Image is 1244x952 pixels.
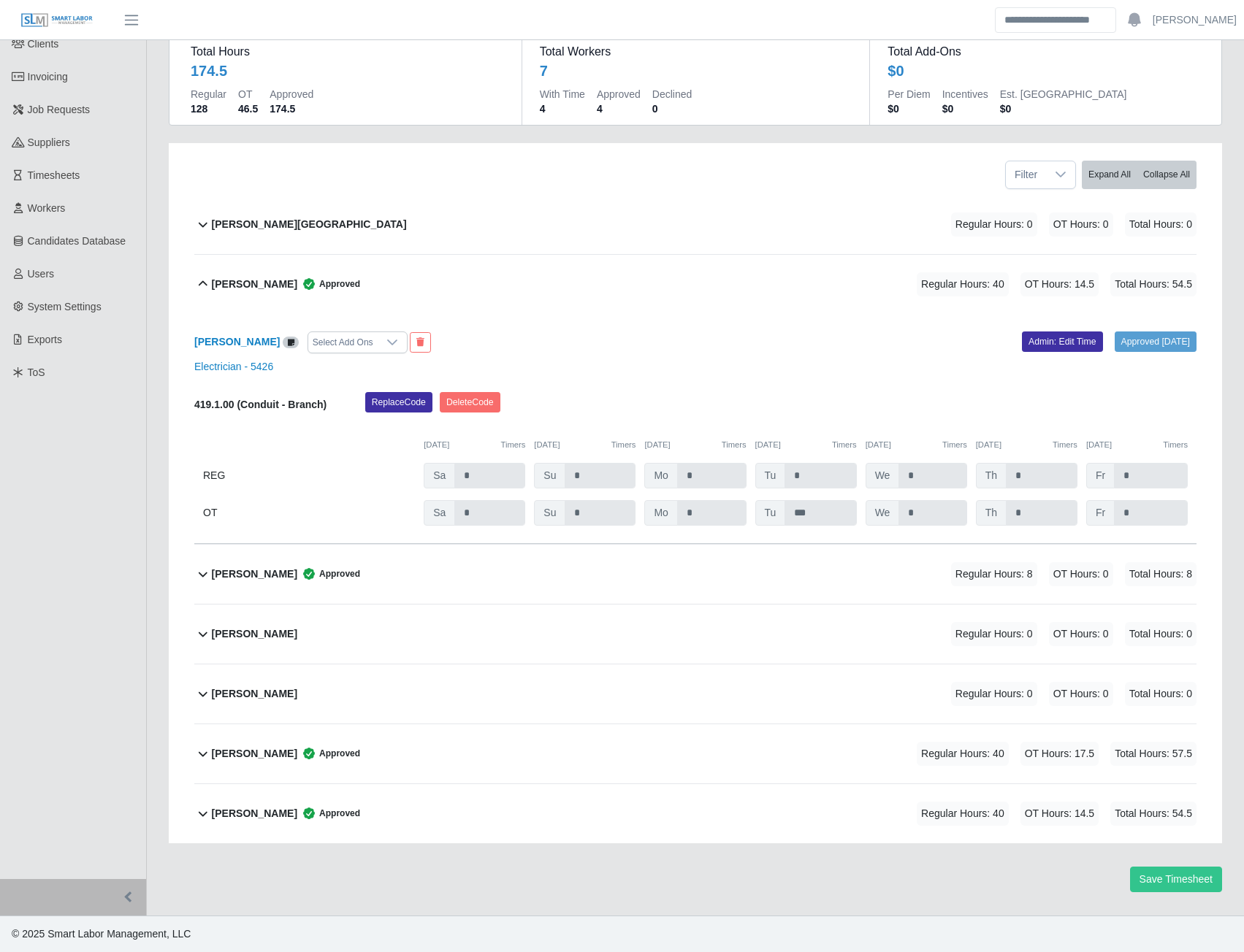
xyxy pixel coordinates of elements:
button: Timers [722,439,747,451]
div: [DATE] [644,439,746,451]
span: Sa [424,463,455,488]
button: End Worker & Remove from the Timesheet [410,332,431,353]
span: Total Hours: 0 [1125,212,1197,237]
span: Tu [755,500,786,526]
span: Approved [297,277,360,291]
b: [PERSON_NAME] [212,686,297,702]
dd: 4 [597,101,641,116]
dd: 0 [652,101,692,116]
button: Timers [1163,439,1188,451]
span: Job Requests [28,104,91,115]
b: [PERSON_NAME] [212,806,297,821]
b: [PERSON_NAME][GEOGRAPHIC_DATA] [212,217,407,232]
span: OT Hours: 14.5 [1020,802,1099,826]
dd: 128 [191,101,226,116]
button: Expand All [1082,161,1137,189]
b: [PERSON_NAME] [212,626,297,642]
b: [PERSON_NAME] [212,746,297,761]
span: Workers [28,202,66,214]
span: Approved [297,806,360,821]
button: Timers [501,439,526,451]
span: Su [534,500,565,526]
b: 419.1.00 (Conduit - Branch) [194,399,327,410]
dt: Approved [597,87,641,101]
span: Total Hours: 54.5 [1110,272,1197,296]
a: Approved [DATE] [1115,331,1197,352]
span: OT Hours: 17.5 [1020,742,1099,766]
dd: 174.5 [270,101,313,116]
div: [DATE] [534,439,636,451]
a: Electrician - 5426 [194,361,273,372]
button: [PERSON_NAME] Regular Hours: 0 OT Hours: 0 Total Hours: 0 [194,664,1197,723]
span: Regular Hours: 40 [917,802,1009,826]
span: Fr [1086,463,1115,488]
button: Timers [942,439,967,451]
dt: Declined [652,87,692,101]
span: Total Hours: 0 [1125,622,1197,646]
span: Users [28,268,55,280]
span: Regular Hours: 0 [951,212,1037,237]
button: [PERSON_NAME][GEOGRAPHIC_DATA] Regular Hours: 0 OT Hours: 0 Total Hours: 0 [194,195,1197,254]
span: We [866,500,900,526]
b: [PERSON_NAME] [194,336,280,348]
b: [PERSON_NAME] [212,567,297,582]
dd: $0 [942,101,988,116]
span: Mo [644,500,677,526]
dt: Total Workers [540,43,852,61]
span: Clients [28,38,59,50]
dt: Est. [GEOGRAPHIC_DATA] [1000,87,1127,101]
button: Save Timesheet [1130,867,1222,892]
span: OT Hours: 0 [1049,622,1113,646]
button: ReplaceCode [365,392,432,412]
dt: Approved [270,87,313,101]
div: [DATE] [1086,439,1188,451]
span: Regular Hours: 0 [951,622,1037,646]
span: Approved [297,746,360,761]
button: Timers [1053,439,1077,451]
span: Regular Hours: 0 [951,682,1037,706]
span: Th [976,463,1007,488]
span: Filter [1006,161,1046,188]
span: Th [976,500,1007,526]
span: Total Hours: 0 [1125,682,1197,706]
div: [DATE] [755,439,857,451]
a: [PERSON_NAME] [1153,12,1237,28]
button: Timers [832,439,857,451]
span: © 2025 Smart Labor Management, LLC [12,928,191,940]
div: OT [203,500,415,526]
span: OT Hours: 14.5 [1020,272,1099,296]
dt: Regular [191,87,226,101]
span: Sa [424,500,455,526]
span: Approved [297,567,360,581]
div: [DATE] [976,439,1077,451]
button: [PERSON_NAME] Approved Regular Hours: 40 OT Hours: 14.5 Total Hours: 54.5 [194,255,1197,314]
a: Admin: Edit Time [1022,331,1103,352]
dd: 4 [540,101,585,116]
button: [PERSON_NAME] Approved Regular Hours: 40 OT Hours: 17.5 Total Hours: 57.5 [194,724,1197,783]
dt: Total Hours [191,43,504,61]
dd: 46.5 [238,101,258,116]
span: System Settings [28,301,102,312]
span: Total Hours: 57.5 [1110,742,1197,766]
span: Tu [755,463,786,488]
span: Regular Hours: 8 [951,562,1037,586]
div: Select Add Ons [308,332,378,353]
button: [PERSON_NAME] Approved Regular Hours: 40 OT Hours: 14.5 Total Hours: 54.5 [194,784,1197,843]
dd: $0 [1000,101,1127,116]
button: Collapse All [1137,161,1197,189]
span: OT Hours: 0 [1049,682,1113,706]
span: Fr [1086,500,1115,526]
div: REG [203,463,415,488]
dt: Incentives [942,87,988,101]
dd: $0 [888,101,930,116]
span: Total Hours: 54.5 [1110,802,1197,826]
span: Candidates Database [28,235,126,247]
span: Invoicing [28,71,68,82]
div: $0 [888,61,904,81]
span: Suppliers [28,137,70,148]
button: [PERSON_NAME] Regular Hours: 0 OT Hours: 0 Total Hours: 0 [194,604,1197,664]
div: bulk actions [1082,161,1197,189]
span: Regular Hours: 40 [917,742,1009,766]
span: We [866,463,900,488]
div: 7 [540,61,548,81]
